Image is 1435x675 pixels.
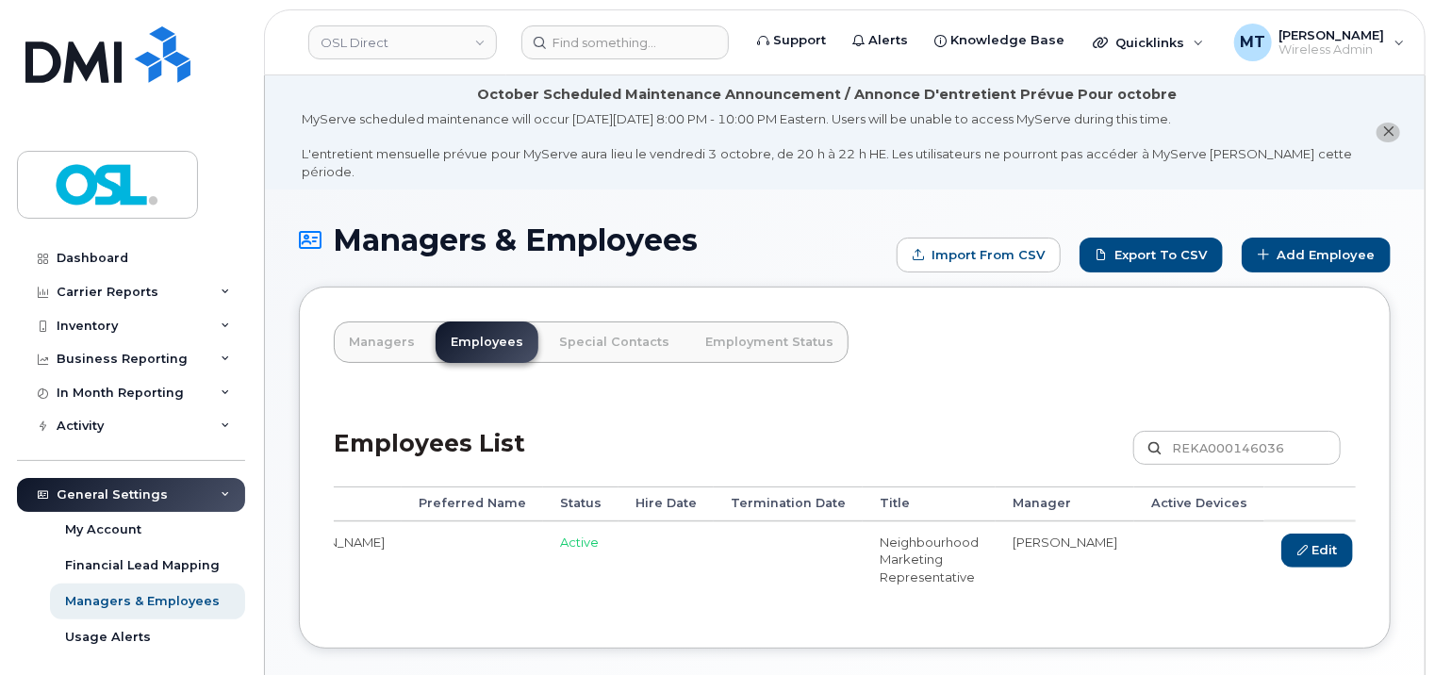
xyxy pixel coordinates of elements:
[436,321,538,363] a: Employees
[714,486,863,520] th: Termination Date
[477,85,1177,105] div: October Scheduled Maintenance Announcement / Annonce D'entretient Prévue Pour octobre
[619,486,714,520] th: Hire Date
[1377,123,1400,142] button: close notification
[1134,486,1264,520] th: Active Devices
[334,431,525,486] h2: Employees List
[1281,534,1353,568] a: Edit
[334,321,430,363] a: Managers
[897,238,1061,272] form: Import from CSV
[1080,238,1223,272] a: Export to CSV
[543,486,619,520] th: Status
[690,321,849,363] a: Employment Status
[863,521,996,598] td: Neighbourhood Marketing Representative
[299,223,887,256] h1: Managers & Employees
[302,110,1352,180] div: MyServe scheduled maintenance will occur [DATE][DATE] 8:00 PM - 10:00 PM Eastern. Users will be u...
[560,535,599,550] span: Active
[402,486,543,520] th: Preferred Name
[1013,534,1117,552] li: [PERSON_NAME]
[1242,238,1391,272] a: Add Employee
[863,486,996,520] th: Title
[996,486,1134,520] th: Manager
[544,321,685,363] a: Special Contacts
